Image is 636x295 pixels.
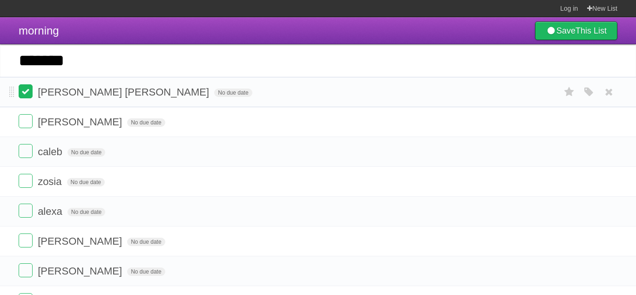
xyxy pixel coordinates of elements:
label: Done [19,204,33,218]
span: [PERSON_NAME] [38,116,124,128]
span: No due date [127,238,165,246]
span: alexa [38,206,65,217]
span: zosia [38,176,64,187]
label: Star task [561,84,578,100]
label: Done [19,174,33,188]
label: Done [19,114,33,128]
a: SaveThis List [535,21,617,40]
label: Done [19,263,33,277]
label: Done [19,233,33,247]
span: No due date [127,118,165,127]
span: No due date [68,208,105,216]
label: Done [19,84,33,98]
span: No due date [68,148,105,157]
span: No due date [67,178,105,186]
span: [PERSON_NAME] [PERSON_NAME] [38,86,211,98]
span: [PERSON_NAME] [38,265,124,277]
b: This List [575,26,607,35]
span: morning [19,24,59,37]
span: caleb [38,146,65,158]
span: [PERSON_NAME] [38,235,124,247]
span: No due date [127,268,165,276]
label: Done [19,144,33,158]
span: No due date [214,89,252,97]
